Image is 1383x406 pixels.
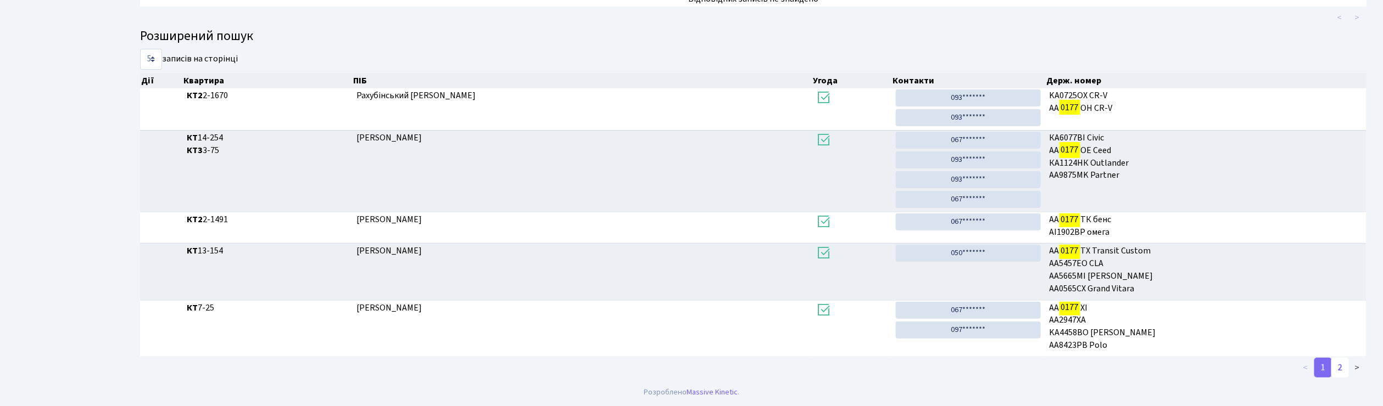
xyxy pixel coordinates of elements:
th: Держ. номер [1045,73,1367,88]
th: Квартира [182,73,352,88]
a: > [1348,358,1367,377]
span: [PERSON_NAME] [356,213,422,225]
span: [PERSON_NAME] [356,302,422,314]
a: 2 [1331,358,1349,377]
span: АА ТК бенс АІ1902ВР омега [1050,213,1362,239]
span: KA0725OX CR-V AA OH CR-V [1050,89,1362,115]
th: Контакти [891,73,1045,88]
mark: 0177 [1059,100,1080,115]
a: Massive Kinetic [687,386,738,398]
span: 13-154 [187,245,348,257]
b: КТ2 [187,213,203,225]
b: КТ [187,302,198,314]
span: [PERSON_NAME] [356,245,422,257]
label: записів на сторінці [140,49,238,70]
span: 2-1670 [187,89,348,102]
span: КА6077ВІ Civic АА ОЕ Ceed КА1124НК Outlander AA9875MK Partner [1050,132,1362,182]
th: ПІБ [352,73,812,88]
b: КТ3 [187,144,203,156]
span: [PERSON_NAME] [356,132,422,144]
span: AA TX Transit Custom AA5457EO CLA AA5665MI [PERSON_NAME] АА0565СX Grand Vitara [1050,245,1362,295]
a: 1 [1314,358,1332,377]
span: АА ХІ АА2947ХА KA4458BO [PERSON_NAME] AA8423PB Polo [1050,302,1362,352]
span: Рахубінський [PERSON_NAME] [356,89,476,101]
th: Дії [140,73,182,88]
mark: 0177 [1059,243,1080,258]
b: КТ [187,132,198,144]
span: 14-254 3-75 [187,132,348,157]
div: Розроблено . [644,386,739,398]
span: 2-1491 [187,213,348,226]
h4: Розширений пошук [140,29,1367,44]
select: записів на сторінці [140,49,162,70]
span: 7-25 [187,302,348,314]
mark: 0177 [1059,212,1080,227]
b: КТ2 [187,89,203,101]
mark: 0177 [1059,300,1080,315]
th: Угода [812,73,891,88]
mark: 0177 [1059,142,1080,157]
b: КТ [187,245,198,257]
